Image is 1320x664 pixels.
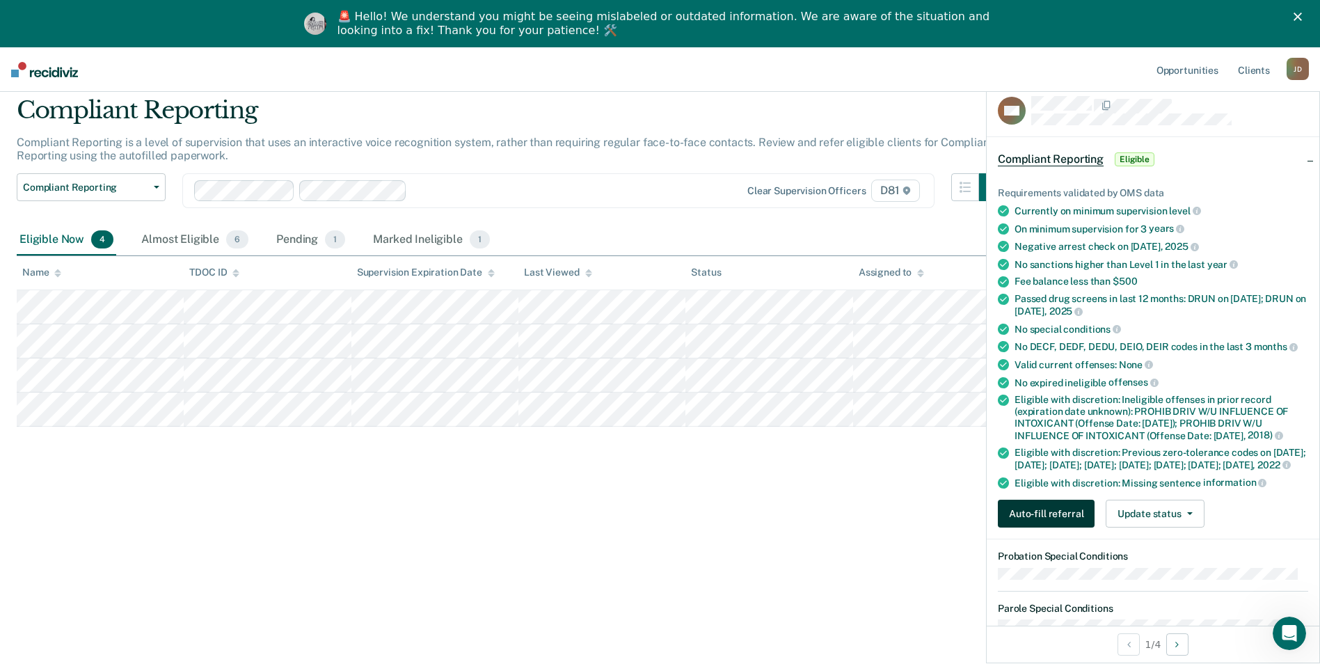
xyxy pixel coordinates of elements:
span: None [1119,359,1153,370]
button: Next Opportunity [1166,633,1188,656]
img: Recidiviz [11,62,78,77]
span: level [1169,205,1200,216]
div: TDOC ID [189,267,239,278]
span: years [1149,223,1184,234]
span: D81 [871,180,919,202]
span: $500 [1113,276,1137,287]
span: 2025 [1165,241,1198,252]
a: Opportunities [1154,47,1221,92]
div: 1 / 4 [987,626,1319,663]
button: Auto-fill referral [998,500,1095,528]
span: 2025 [1049,306,1083,317]
div: Passed drug screens in last 12 months: DRUN on [DATE]; DRUN on [DATE], [1015,293,1308,317]
span: offenses [1108,377,1159,388]
div: On minimum supervision for 3 [1015,223,1308,235]
div: J D [1287,58,1309,80]
div: Clear supervision officers [747,185,866,197]
div: Name [22,267,61,278]
div: Almost Eligible [138,225,251,255]
div: Status [691,267,721,278]
div: No expired ineligible [1015,377,1308,389]
div: Fee balance less than [1015,276,1308,287]
div: Eligible Now [17,225,116,255]
dt: Parole Special Conditions [998,603,1308,615]
span: Eligible [1115,152,1154,166]
div: Supervision Expiration Date [357,267,495,278]
p: Compliant Reporting is a level of supervision that uses an interactive voice recognition system, ... [17,136,993,162]
div: Currently on minimum supervision [1015,205,1308,217]
div: Negative arrest check on [DATE], [1015,240,1308,253]
span: months [1254,341,1298,352]
div: Assigned to [859,267,924,278]
span: Compliant Reporting [998,152,1104,166]
dt: Probation Special Conditions [998,551,1308,562]
div: Close [1294,13,1307,21]
span: 2018) [1248,429,1282,441]
div: No sanctions higher than Level 1 in the last [1015,258,1308,271]
div: No special [1015,323,1308,335]
span: 1 [325,230,345,248]
div: Compliant Reporting [17,96,1007,136]
div: 🚨 Hello! We understand you might be seeing mislabeled or outdated information. We are aware of th... [337,10,994,38]
span: 2022 [1257,459,1290,471]
img: Profile image for Kim [304,13,326,35]
span: year [1207,259,1238,270]
div: Compliant ReportingEligible [987,137,1319,182]
div: Eligible with discretion: Missing sentence [1015,477,1308,489]
iframe: Intercom live chat [1273,617,1306,650]
span: information [1203,477,1266,488]
div: Marked Ineligible [370,225,493,255]
div: Last Viewed [524,267,591,278]
button: Update status [1106,500,1204,528]
div: Pending [273,225,348,255]
a: Navigate to form link [998,500,1100,528]
span: 4 [91,230,113,248]
div: Requirements validated by OMS data [998,187,1308,199]
div: Eligible with discretion: Ineligible offenses in prior record (expiration date unknown): PROHIB D... [1015,394,1308,441]
span: conditions [1063,324,1120,335]
div: No DECF, DEDF, DEDU, DEIO, DEIR codes in the last 3 [1015,340,1308,353]
div: Eligible with discretion: Previous zero-tolerance codes on [DATE]; [DATE]; [DATE]; [DATE]; [DATE]... [1015,447,1308,471]
div: Valid current offenses: [1015,358,1308,371]
span: 6 [226,230,248,248]
a: Clients [1235,47,1273,92]
span: 1 [470,230,490,248]
span: Compliant Reporting [23,182,148,193]
button: Previous Opportunity [1118,633,1140,656]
